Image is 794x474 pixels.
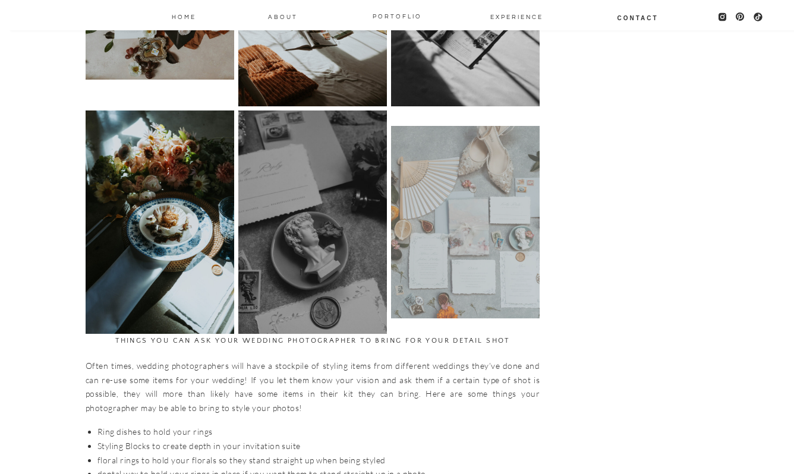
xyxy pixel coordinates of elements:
[97,425,540,439] li: Ring dishes to hold your rings
[86,334,540,348] h3: Things you can ask your wedding photographer to bring for your detail shot
[368,11,427,20] a: PORTOFLIO
[86,359,540,415] p: Often times, wedding photographers will have a stockpile of styling items from different weddings...
[86,110,234,333] img: 32 things to pack for your wedding day detail photos 5
[391,126,540,318] img: 32 things to pack for your wedding day detail photos 7
[97,439,540,453] li: Styling Blocks to create depth in your invitation suite
[97,453,540,467] li: floral rings to hold your florals so they stand straight up when being styled
[616,12,659,22] a: Contact
[490,11,534,21] a: EXPERIENCE
[238,110,387,333] img: 32 things to pack for your wedding day detail photos 6
[171,11,197,21] a: Home
[267,11,298,21] a: About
